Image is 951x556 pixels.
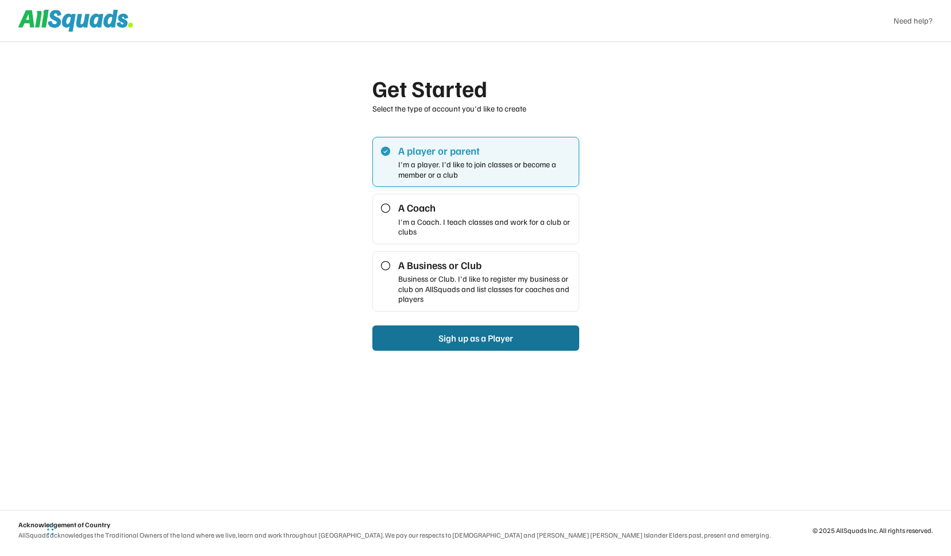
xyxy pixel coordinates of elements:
[398,144,572,158] div: A player or parent
[372,325,579,351] button: Sigh up as a Player
[813,526,933,535] div: © 2025 AllSquads Inc. All rights reserved.
[398,217,572,237] div: I'm a Coach. I teach classes and work for a club or clubs
[18,530,785,540] div: AllSquads acknowledges the Traditional Owners of the land where we live, learn and work throughou...
[372,103,579,114] div: Select the type of account you'd like to create
[398,274,572,304] div: Business or Club. I'd like to register my business or club on AllSquads and list classes for coac...
[18,520,110,530] div: Acknowledgement of Country
[372,75,568,101] div: Get Started
[398,159,572,179] div: I'm a player. I'd like to join classes or become a member or a club
[398,259,572,272] div: A Business or Club
[894,16,933,26] a: Need help?
[398,201,572,214] div: A Coach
